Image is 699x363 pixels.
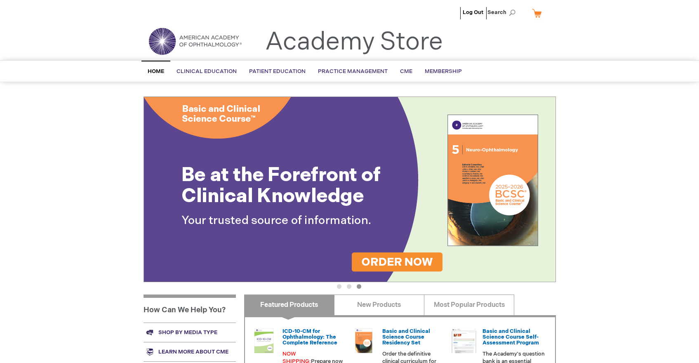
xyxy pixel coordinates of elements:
h1: How Can We Help You? [144,295,236,323]
a: Academy Store [265,27,443,57]
img: bcscself_20.jpg [452,328,476,353]
button: 3 of 3 [357,284,361,289]
span: CME [400,68,412,75]
a: Learn more about CME [144,342,236,361]
a: Featured Products [244,295,334,315]
a: Most Popular Products [424,295,514,315]
a: Basic and Clinical Science Course Residency Set [382,328,430,346]
img: 0120008u_42.png [252,328,276,353]
span: Clinical Education [177,68,237,75]
span: Membership [425,68,462,75]
a: ICD-10-CM for Ophthalmology: The Complete Reference [282,328,337,346]
span: Home [148,68,164,75]
button: 2 of 3 [347,284,351,289]
a: New Products [334,295,424,315]
span: Practice Management [318,68,388,75]
img: 02850963u_47.png [351,328,376,353]
span: Patient Education [249,68,306,75]
a: Log Out [463,9,483,16]
a: Shop by media type [144,323,236,342]
span: Search [487,4,519,21]
button: 1 of 3 [337,284,341,289]
a: Basic and Clinical Science Course Self-Assessment Program [482,328,539,346]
